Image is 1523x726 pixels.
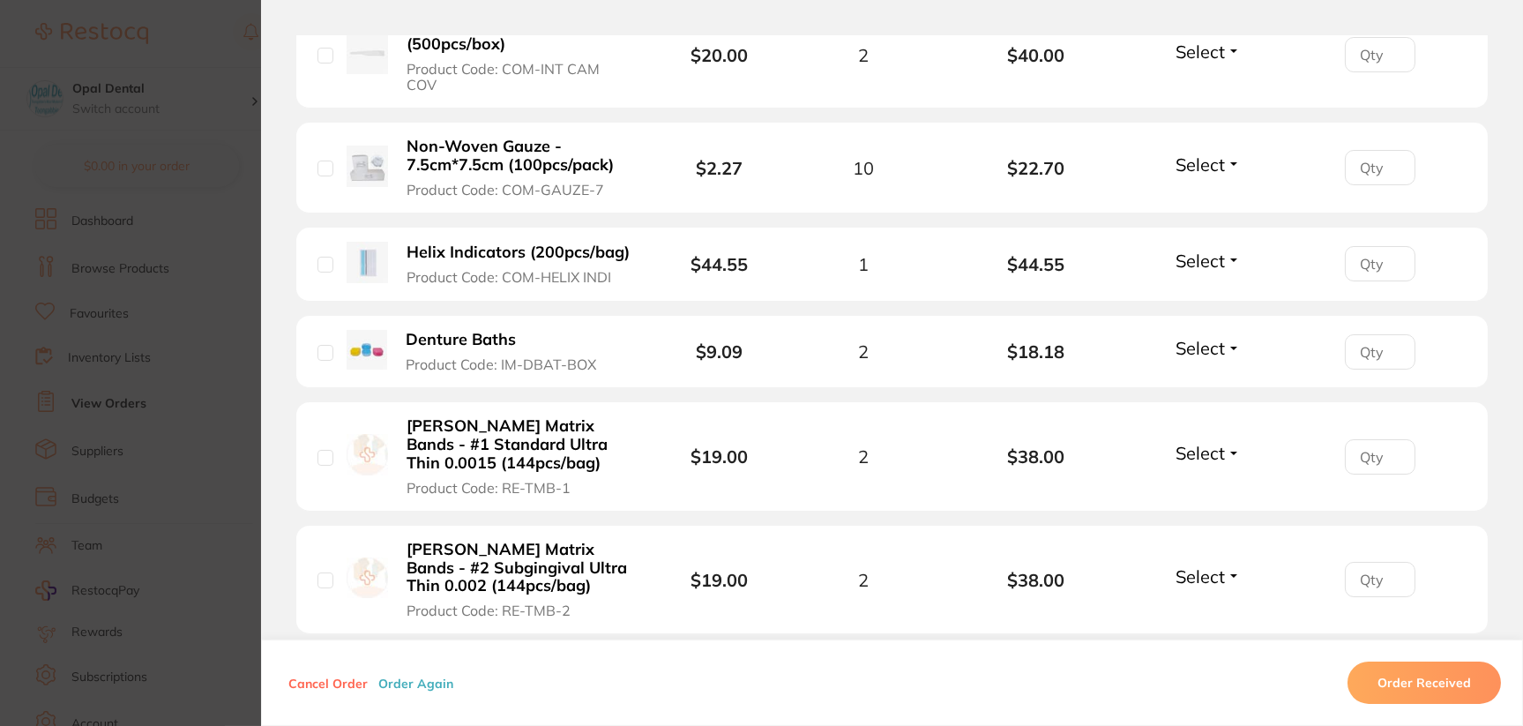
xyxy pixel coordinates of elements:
[1345,150,1415,185] input: Qty
[950,446,1122,467] b: $38.00
[1170,565,1246,588] button: Select
[77,310,313,326] p: Message from Restocq, sent 1d ago
[347,434,388,475] img: Tofflemire Matrix Bands - #1 Standard Ultra Thin 0.0015 (144pcs/bag)
[858,341,869,362] span: 2
[401,137,636,198] button: Non-Woven Gauze - 7.5cm*7.5cm (100pcs/pack) Product Code: COM-GAUZE-7
[853,158,874,178] span: 10
[347,242,388,283] img: Helix Indicators (200pcs/bag)
[347,558,388,599] img: Tofflemire Matrix Bands - #2 Subgingival Ultra Thin 0.002 (144pcs/bag)
[77,38,313,303] div: Message content
[950,341,1122,362] b: $18.18
[407,182,604,198] span: Product Code: COM-GAUZE-7
[347,33,388,74] img: Intraoral Camera Sheath (500pcs/box)
[858,45,869,65] span: 2
[1170,442,1246,464] button: Select
[1345,246,1415,281] input: Qty
[407,243,630,262] b: Helix Indicators (200pcs/bag)
[401,540,636,619] button: [PERSON_NAME] Matrix Bands - #2 Subgingival Ultra Thin 0.002 (144pcs/bag) Product Code: RE-TMB-2
[77,281,313,385] div: Simply reply to this message and we’ll be in touch to guide you through these next steps. We are ...
[1170,250,1246,272] button: Select
[691,569,749,591] b: $19.00
[400,330,617,373] button: Denture Baths Product Code: IM-DBAT-BOX
[347,330,387,370] img: Denture Baths
[1176,565,1225,588] span: Select
[77,185,313,272] div: We’re committed to ensuring a smooth transition for you! Our team is standing by to help you with...
[407,480,571,496] span: Product Code: RE-TMB-1
[858,254,869,274] span: 1
[1170,153,1246,176] button: Select
[373,675,459,691] button: Order Again
[858,570,869,590] span: 2
[950,254,1122,274] b: $44.55
[407,603,571,618] span: Product Code: RE-TMB-2
[1348,662,1501,704] button: Order Received
[407,269,611,285] span: Product Code: COM-HELIX INDI
[407,138,631,174] b: Non-Woven Gauze - 7.5cm*7.5cm (100pcs/pack)
[1176,250,1225,272] span: Select
[691,44,749,66] b: $20.00
[1345,562,1415,597] input: Qty
[406,331,516,349] b: Denture Baths
[1345,334,1415,370] input: Qty
[40,42,68,71] img: Profile image for Restocq
[407,17,631,53] b: Intraoral Camera Sheath (500pcs/box)
[1176,41,1225,63] span: Select
[401,16,636,94] button: Intraoral Camera Sheath (500pcs/box) Product Code: COM-INT CAM COV
[26,26,326,337] div: message notification from Restocq, 1d ago. Hi Connie, Starting 11 August, we’re making some updat...
[1345,37,1415,72] input: Qty
[1170,41,1246,63] button: Select
[407,417,631,472] b: [PERSON_NAME] Matrix Bands - #1 Standard Ultra Thin 0.0015 (144pcs/bag)
[1176,337,1225,359] span: Select
[407,541,631,595] b: [PERSON_NAME] Matrix Bands - #2 Subgingival Ultra Thin 0.002 (144pcs/bag)
[858,446,869,467] span: 2
[950,570,1122,590] b: $38.00
[401,243,636,286] button: Helix Indicators (200pcs/bag) Product Code: COM-HELIX INDI
[697,157,743,179] b: $2.27
[407,61,631,94] span: Product Code: COM-INT CAM COV
[950,45,1122,65] b: $40.00
[950,158,1122,178] b: $22.70
[1345,439,1415,475] input: Qty
[1176,442,1225,464] span: Select
[406,356,596,372] span: Product Code: IM-DBAT-BOX
[697,341,743,363] b: $9.09
[77,38,313,176] div: Hi [PERSON_NAME], Starting [DATE], we’re making some updates to our product offerings on the Rest...
[1176,153,1225,176] span: Select
[1170,337,1246,359] button: Select
[691,445,749,468] b: $19.00
[401,416,636,496] button: [PERSON_NAME] Matrix Bands - #1 Standard Ultra Thin 0.0015 (144pcs/bag) Product Code: RE-TMB-1
[347,146,388,187] img: Non-Woven Gauze - 7.5cm*7.5cm (100pcs/pack)
[283,675,373,691] button: Cancel Order
[691,253,749,275] b: $44.55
